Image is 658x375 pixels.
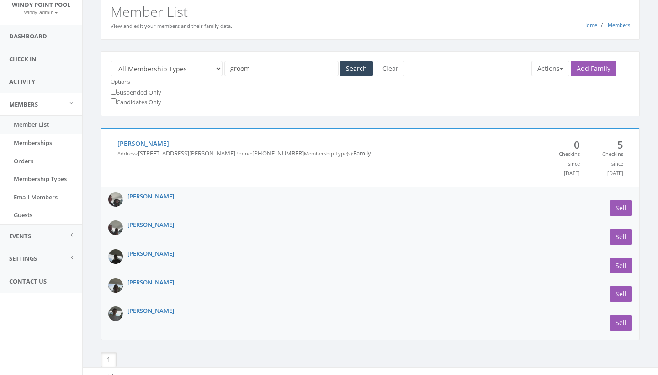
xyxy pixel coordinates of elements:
small: windy_admin [24,9,58,16]
h2: Member List [111,4,630,19]
input: Search members... [224,61,339,76]
span: Members [9,100,38,108]
input: Candidates Only [111,98,117,104]
a: [PERSON_NAME] [117,139,169,148]
span: Events [9,232,31,240]
a: Sell [610,258,632,273]
a: [PERSON_NAME] [127,278,174,286]
span: Email Members [14,193,58,201]
p: [STREET_ADDRESS][PERSON_NAME] [PHONE_NUMBER] Family [117,149,537,158]
small: Address: [117,150,138,157]
span: 0 [551,140,580,149]
span: Settings [9,254,37,262]
img: profile-picture [108,278,123,293]
img: profile-picture [108,192,123,207]
small: Membership Type(s): [304,150,353,157]
a: Sell [610,200,632,216]
img: profile-picture [108,220,123,235]
small: View and edit your members and their family data. [111,22,232,29]
a: windy_admin [24,8,58,16]
a: [PERSON_NAME] [127,220,174,229]
a: Members [608,21,630,28]
a: Add Family [571,61,616,76]
button: Actions [531,61,569,76]
small: Checkins since [DATE] [602,150,623,177]
input: Suspended Only [111,89,117,95]
a: Sell [610,315,632,331]
img: profile-picture [108,249,123,264]
span: Contact Us [9,277,47,285]
a: Sell [610,229,632,245]
span: 5 [594,140,623,149]
img: profile-picture [108,306,123,321]
a: [PERSON_NAME] [127,306,174,315]
label: Suspended Only [111,87,161,97]
label: Candidates Only [111,96,161,107]
button: Clear [377,61,404,76]
span: Windy Point Pool [12,0,70,9]
a: [PERSON_NAME] [127,249,174,257]
a: [PERSON_NAME] [127,192,174,200]
a: Sell [610,286,632,302]
small: Checkins since [DATE] [559,150,580,177]
button: Search [340,61,373,76]
a: Home [583,21,597,28]
a: 1 [101,352,117,367]
h6: Options [111,79,211,85]
small: Phone: [235,150,252,157]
